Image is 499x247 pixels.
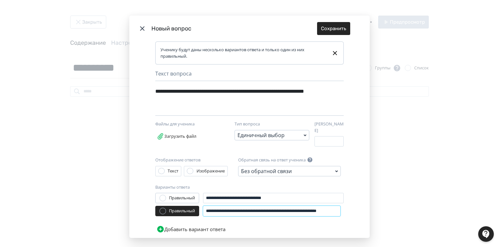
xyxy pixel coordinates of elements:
div: Изображение [197,168,225,174]
div: Modal [129,16,370,238]
button: Сохранить [317,22,350,35]
div: Единичный выбор [237,131,285,139]
label: Тип вопроса [235,121,260,127]
label: Отображение ответов [155,157,200,163]
div: Правильный [169,208,195,214]
div: Правильный [169,195,195,201]
label: Обратная связь на ответ ученика [238,157,306,163]
div: Ученику будут даны несколько вариантов ответа и только один из них правильный. [160,47,326,59]
div: Без обратной связи [241,167,292,175]
button: Добавить вариант ответа [155,223,227,236]
div: Текст вопроса [155,70,344,81]
div: Файлы для ученика [155,121,224,127]
div: Новый вопрос [151,24,317,33]
label: Варианты ответа [155,184,190,191]
div: Текст [168,168,178,174]
label: [PERSON_NAME] [314,121,344,134]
